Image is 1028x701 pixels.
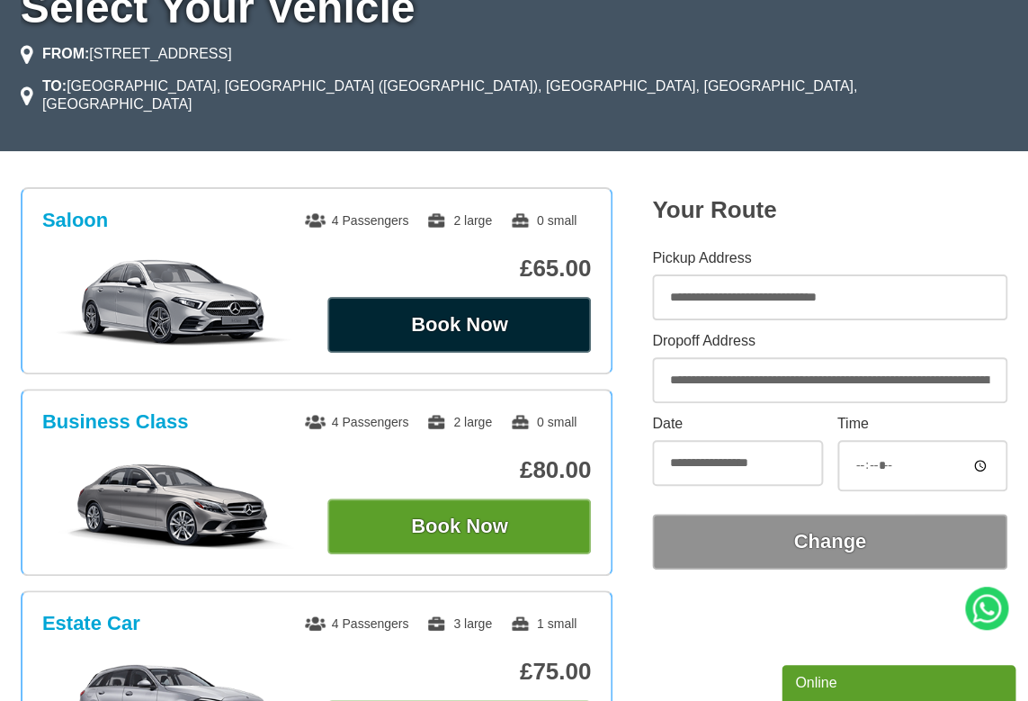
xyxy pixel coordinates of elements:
span: 0 small [510,213,577,228]
h2: Your Route [652,196,1007,224]
label: Dropoff Address [652,334,1007,348]
p: £75.00 [327,658,591,686]
span: 4 Passengers [305,616,409,631]
h3: Estate Car [42,612,140,635]
button: Book Now [327,297,591,353]
li: [GEOGRAPHIC_DATA], [GEOGRAPHIC_DATA] ([GEOGRAPHIC_DATA]), [GEOGRAPHIC_DATA], [GEOGRAPHIC_DATA], [... [21,76,1007,115]
li: [STREET_ADDRESS] [21,43,232,65]
strong: FROM: [42,46,89,61]
h3: Business Class [42,410,189,434]
span: 3 large [426,616,492,631]
img: Saloon [42,257,306,347]
label: Pickup Address [652,251,1007,265]
span: 4 Passengers [305,415,409,429]
span: 2 large [426,415,492,429]
span: 1 small [510,616,577,631]
p: £65.00 [327,255,591,283]
iframe: chat widget [782,661,1019,701]
strong: TO: [42,78,67,94]
span: 2 large [426,213,492,228]
label: Time [837,417,1008,431]
h3: Saloon [42,209,108,232]
img: Business Class [42,459,306,549]
button: Book Now [327,499,591,554]
span: 4 Passengers [305,213,409,228]
p: £80.00 [327,456,591,484]
button: Change [652,514,1007,570]
span: 0 small [510,415,577,429]
label: Date [652,417,823,431]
